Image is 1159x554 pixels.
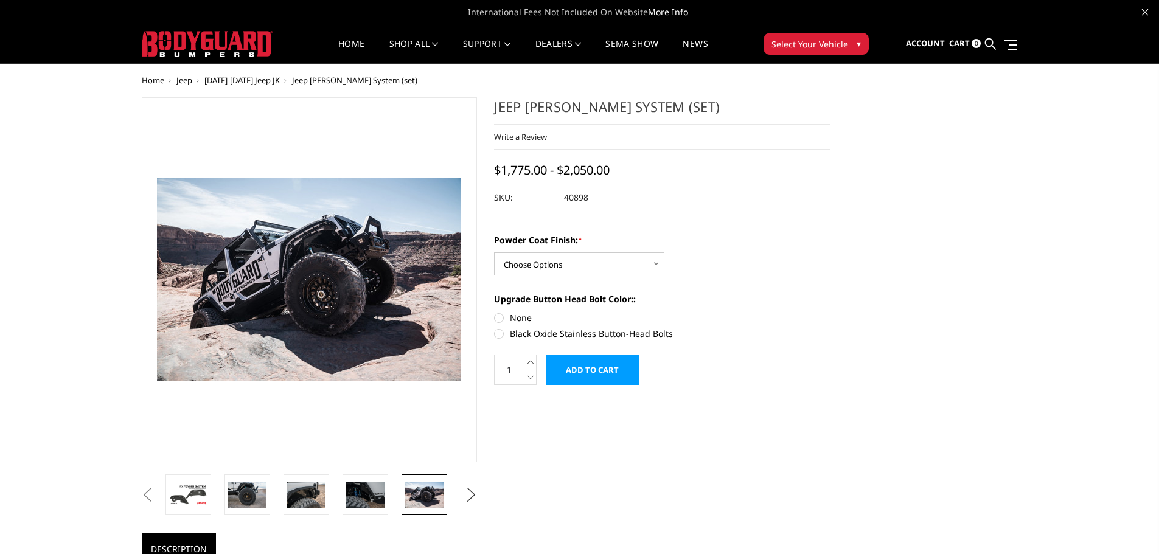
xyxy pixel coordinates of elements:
img: Jeep JK Fender System (set) [287,482,325,507]
label: None [494,311,830,324]
a: Cart 0 [949,27,981,60]
span: Account [906,38,945,49]
a: Home [338,40,364,63]
a: Account [906,27,945,60]
a: shop all [389,40,439,63]
label: Upgrade Button Head Bolt Color:: [494,293,830,305]
img: Jeep JK Fender System (set) [169,484,207,505]
span: ▾ [857,37,861,50]
a: [DATE]-[DATE] Jeep JK [204,75,280,86]
span: Cart [949,38,970,49]
span: $1,775.00 - $2,050.00 [494,162,610,178]
button: Previous [139,486,157,504]
h1: Jeep [PERSON_NAME] System (set) [494,97,830,125]
a: Jeep JK Fender System (set) [142,97,478,462]
a: Jeep [176,75,192,86]
a: Support [463,40,511,63]
dt: SKU: [494,187,555,209]
img: BODYGUARD BUMPERS [142,31,273,57]
label: Black Oxide Stainless Button-Head Bolts [494,327,830,340]
img: Jeep JK Fender System (set) [405,482,444,507]
iframe: Chat Widget [1098,496,1159,554]
input: Add to Cart [546,355,639,385]
span: 0 [972,39,981,48]
span: Select Your Vehicle [771,38,848,50]
label: Powder Coat Finish: [494,234,830,246]
a: More Info [648,6,688,18]
img: Jeep JK Fender System (set) [346,482,385,507]
span: Jeep [PERSON_NAME] System (set) [292,75,417,86]
img: Jeep JK Fender System (set) [228,482,266,507]
dd: 40898 [564,187,588,209]
button: Next [462,486,480,504]
button: Select Your Vehicle [764,33,869,55]
a: SEMA Show [605,40,658,63]
a: News [683,40,708,63]
a: Write a Review [494,131,547,142]
a: Home [142,75,164,86]
a: Dealers [535,40,582,63]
